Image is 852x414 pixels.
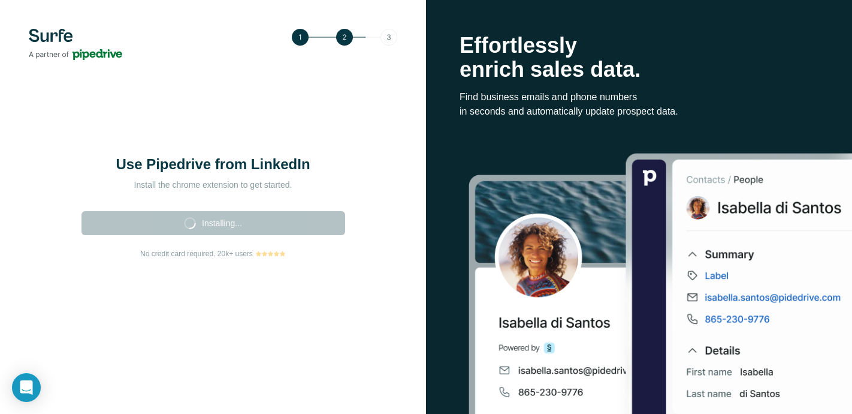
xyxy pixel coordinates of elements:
[93,179,333,191] p: Install the chrome extension to get started.
[292,29,397,46] img: Step 2
[93,155,333,174] h1: Use Pipedrive from LinkedIn
[140,248,253,259] span: No credit card required. 20k+ users
[469,152,852,414] img: Surfe Stock Photo - Selling good vibes
[460,104,818,119] p: in seconds and automatically update prospect data.
[460,34,818,58] p: Effortlessly
[29,29,122,60] img: Surfe's logo
[460,90,818,104] p: Find business emails and phone numbers
[12,373,41,402] div: Open Intercom Messenger
[460,58,818,82] p: enrich sales data.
